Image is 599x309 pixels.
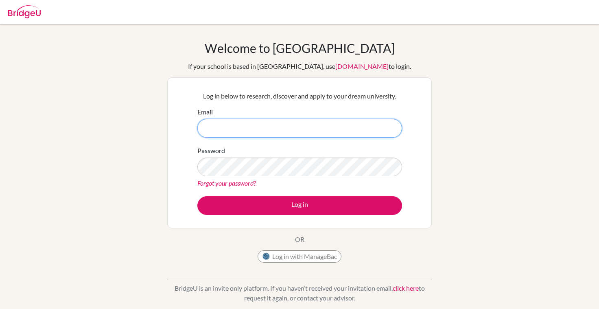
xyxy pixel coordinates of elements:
[188,61,411,71] div: If your school is based in [GEOGRAPHIC_DATA], use to login.
[258,250,341,263] button: Log in with ManageBac
[197,91,402,101] p: Log in below to research, discover and apply to your dream university.
[335,62,389,70] a: [DOMAIN_NAME]
[197,196,402,215] button: Log in
[295,234,304,244] p: OR
[167,283,432,303] p: BridgeU is an invite only platform. If you haven’t received your invitation email, to request it ...
[197,107,213,117] label: Email
[393,284,419,292] a: click here
[205,41,395,55] h1: Welcome to [GEOGRAPHIC_DATA]
[197,179,256,187] a: Forgot your password?
[8,5,41,18] img: Bridge-U
[197,146,225,156] label: Password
